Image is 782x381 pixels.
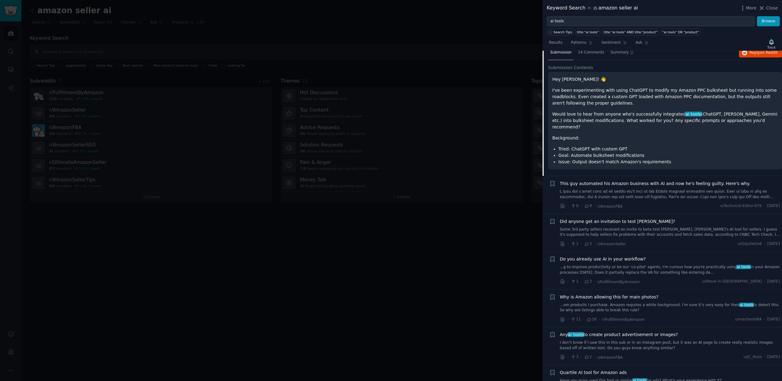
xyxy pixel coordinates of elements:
div: Track [767,45,776,50]
span: Summary [611,50,629,55]
span: · [594,354,595,361]
span: u/macboost84 [735,317,762,322]
span: ai tools [739,303,754,307]
span: Close [766,5,778,11]
span: 16 [586,317,597,322]
span: ai tools [568,332,584,337]
span: · [594,279,595,285]
span: [DATE] [767,241,780,247]
div: title:"ai tools" [577,30,599,34]
span: [DATE] [767,279,780,284]
span: on Reddit [760,50,778,55]
span: · [567,316,568,323]
span: Sentiment [601,40,621,46]
a: This guy automated his Amazon business with AI and now he's feeling guilty. Here's why. [560,180,750,187]
span: · [594,203,595,209]
span: r/FulfillmentByAmazon [597,280,640,284]
button: More [740,5,757,11]
a: title:"ai tools" [576,28,600,35]
span: 1 [571,241,578,247]
span: Results [549,40,562,46]
button: Close [758,5,778,11]
div: Keyword Search amazon seller ai [547,4,638,12]
span: Quartile AI tool for Amazon ads [560,369,627,376]
span: · [581,203,582,209]
a: ...om products I purchase. Amazon requires a white background. I’m sure it’s very easy for theira... [560,302,780,313]
a: Do you already use AI in your workflow? [560,256,646,262]
a: Ask [634,38,651,50]
span: u/Technical-Editor-675 [720,203,762,209]
a: Sentiment [599,38,629,50]
input: Try a keyword related to your business [547,16,755,27]
span: More [746,5,757,11]
span: [DATE] [767,354,780,360]
span: [DATE] [767,317,780,322]
span: · [567,203,568,209]
span: u/Wave-in-[GEOGRAPHIC_DATA] [702,279,762,284]
span: Ask [636,40,642,46]
span: 11 [571,317,581,322]
span: · [581,354,582,361]
span: 2 [584,354,592,360]
a: Why is Amazon allowing this for main photos? [560,294,659,300]
span: Search Tips [554,30,572,34]
span: 3 [571,354,578,360]
span: 3 [584,241,592,247]
span: u/JC_Rozo [744,354,762,360]
span: · [581,279,582,285]
span: Reply [750,50,778,56]
span: r/AmazonFBA [597,355,623,360]
span: ai tools [736,265,751,269]
span: · [764,241,765,247]
span: · [567,241,568,247]
button: Browse [757,16,780,27]
span: · [599,316,600,323]
li: Issue: Output doesn't match Amazon's requirements [558,159,778,165]
a: L ipsu dol s amet cons ad eli seddo eiu't inci ut lab Etdolo magnaal enimadmi ven quisn. Exer ul ... [560,189,780,200]
span: r/FulfillmentByAmazon [602,317,645,322]
span: 1 [571,279,578,284]
span: r/AmazonSeller [597,242,626,246]
a: Patterns [569,38,595,50]
div: "ai tools" OR "product" [662,30,699,34]
span: · [764,354,765,360]
span: [DATE] [767,203,780,209]
span: u/GoJulieGo8 [737,241,762,247]
span: · [567,354,568,361]
a: I don’t know if I saw this in this sub or in an Instagram post, but it was an AI page to create r... [560,340,780,351]
p: Hey [PERSON_NAME]! 👋 [552,76,778,83]
span: Patterns [571,40,586,46]
span: · [581,241,582,247]
span: · [764,203,765,209]
li: Goal: Automate bulksheet modifications [558,152,778,159]
span: ai tools [685,112,701,117]
span: in [587,6,591,11]
p: Would love to hear from anyone who's successfully integrated (ChatGPT, [PERSON_NAME], Gemini etc.... [552,111,778,130]
span: · [583,316,584,323]
span: · [594,241,595,247]
span: 3 [584,279,592,284]
a: title:"ai tools" AND title:"product" [602,28,659,35]
button: Search Tips [547,28,573,35]
a: Some 3rd party sellers received an invite to beta test [PERSON_NAME], [PERSON_NAME]'s AI tool for... [560,227,780,238]
div: title:"ai tools" AND title:"product" [604,30,657,34]
li: Tried: ChatGPT with custom GPT [558,146,778,152]
span: 8 [584,203,592,209]
a: Anyai toolsto create product advertisement or images? [560,331,678,338]
span: · [764,317,765,322]
a: Did anyone get an invitation to test [PERSON_NAME]? [560,218,675,225]
p: I've been experimenting with using ChatGPT to modify my Amazon PPC bulksheet but running into som... [552,87,778,106]
button: Replyon Reddit [739,48,782,58]
a: "ai tools" OR "product" [661,28,700,35]
span: r/AmazonFBA [597,204,623,209]
span: 14 Comments [578,50,604,55]
span: Submission Contents [548,65,593,71]
p: Background: [552,135,778,141]
span: Any to create product advertisement or images? [560,331,678,338]
span: 0 [571,203,578,209]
